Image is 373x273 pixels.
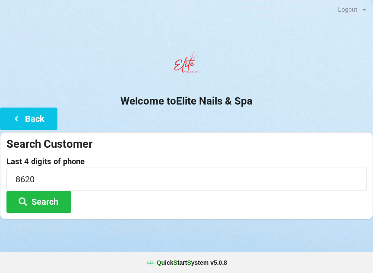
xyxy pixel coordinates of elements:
div: Logout [338,6,357,13]
button: Search [6,191,71,213]
b: uick tart ystem v 5.0.8 [157,258,227,267]
span: S [187,259,191,266]
img: EliteNailsSpa-Logo1.png [169,47,204,82]
img: favicon.ico [146,258,155,267]
label: Last 4 digits of phone [6,157,367,166]
span: S [174,259,177,266]
div: Search Customer [6,137,367,151]
span: Q [157,259,161,266]
input: 0000 [6,168,367,190]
